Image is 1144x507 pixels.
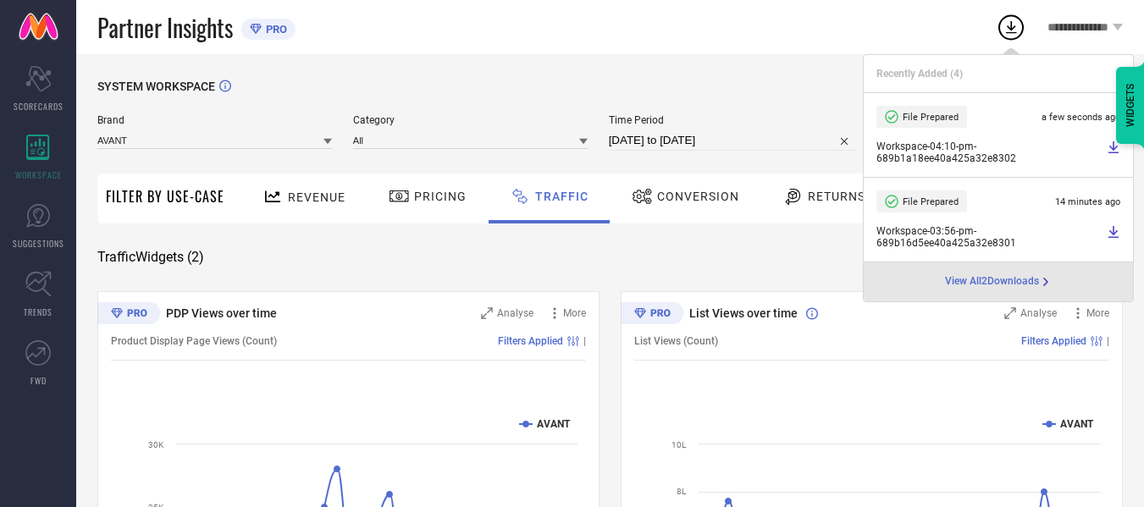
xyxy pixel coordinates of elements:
span: More [563,307,586,319]
span: Conversion [657,190,739,203]
span: File Prepared [903,196,959,207]
span: More [1086,307,1109,319]
span: | [1107,335,1109,347]
span: 14 minutes ago [1055,196,1120,207]
span: PRO [262,23,287,36]
span: SUGGESTIONS [13,237,64,250]
span: Returns [808,190,865,203]
span: Analyse [1020,307,1057,319]
text: 10L [671,440,687,449]
span: Product Display Page Views (Count) [111,335,277,347]
div: Premium [621,302,683,328]
span: Filters Applied [1021,335,1086,347]
div: Premium [97,302,160,328]
a: View All2Downloads [945,275,1053,289]
span: PDP Views over time [166,306,277,320]
input: Select time period [609,130,857,151]
span: Workspace - 04:10-pm - 689b1a18ee40a425a32e8302 [876,141,1103,164]
span: Filter By Use-Case [106,186,224,207]
span: | [583,335,586,347]
span: SYSTEM WORKSPACE [97,80,215,93]
span: Pricing [414,190,467,203]
span: Revenue [288,190,345,204]
a: Download [1107,225,1120,249]
span: a few seconds ago [1042,112,1120,123]
text: 8L [677,487,687,496]
svg: Zoom [1004,307,1016,319]
span: Partner Insights [97,10,233,45]
span: SCORECARDS [14,100,64,113]
span: Recently Added ( 4 ) [876,68,963,80]
span: WORKSPACE [15,168,62,181]
text: AVANT [537,418,571,430]
span: Time Period [609,114,857,126]
text: AVANT [1060,418,1094,430]
span: List Views over time [689,306,798,320]
a: Download [1107,141,1120,164]
span: View All 2 Downloads [945,275,1039,289]
text: 30K [148,440,164,449]
span: TRENDS [24,306,53,318]
svg: Zoom [481,307,493,319]
div: Open download page [945,275,1053,289]
span: Filters Applied [498,335,563,347]
span: Analyse [497,307,533,319]
span: Traffic Widgets ( 2 ) [97,249,204,266]
span: Workspace - 03:56-pm - 689b16d5ee40a425a32e8301 [876,225,1103,249]
span: Brand [97,114,332,126]
span: Traffic [535,190,589,203]
span: FWD [30,374,47,387]
span: Category [353,114,588,126]
span: List Views (Count) [634,335,718,347]
div: Open download list [996,12,1026,42]
span: File Prepared [903,112,959,123]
